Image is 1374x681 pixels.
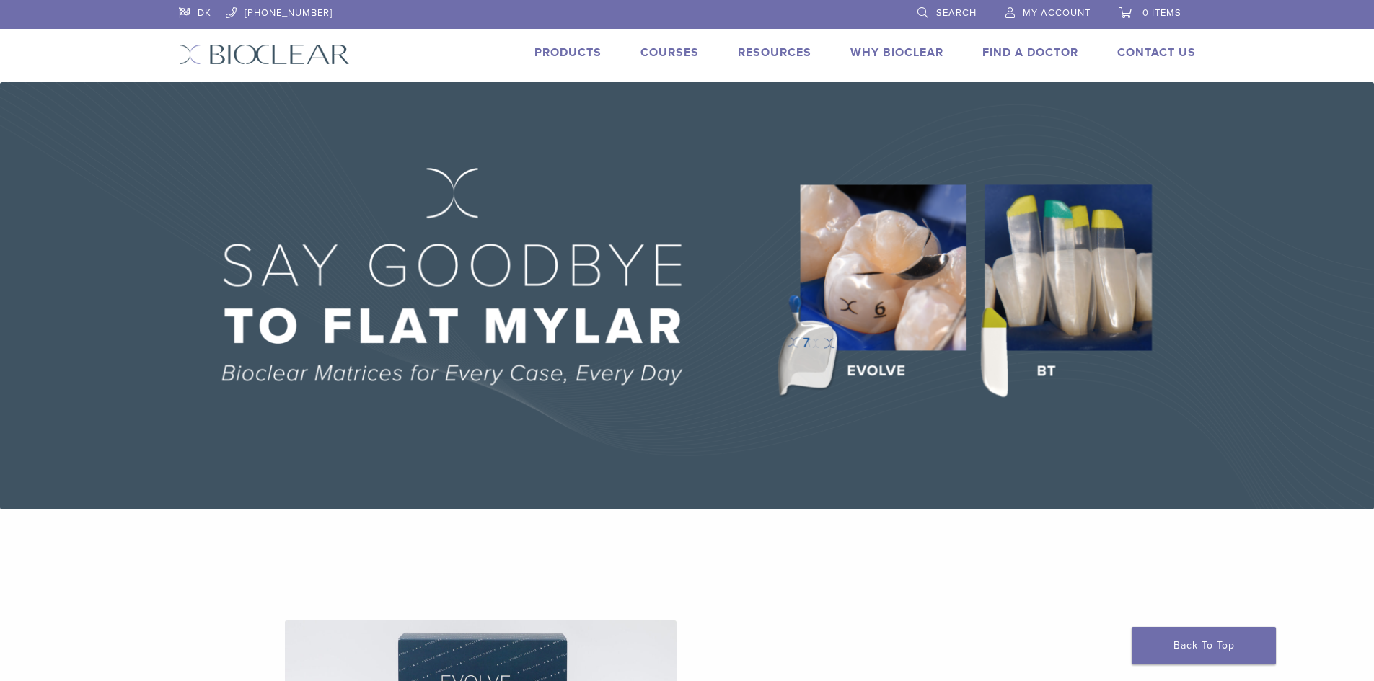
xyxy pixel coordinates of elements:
[982,45,1078,60] a: Find A Doctor
[1132,627,1276,664] a: Back To Top
[1117,45,1196,60] a: Contact Us
[738,45,811,60] a: Resources
[1023,7,1091,19] span: My Account
[936,7,977,19] span: Search
[850,45,943,60] a: Why Bioclear
[640,45,699,60] a: Courses
[179,44,350,65] img: Bioclear
[1142,7,1181,19] span: 0 items
[534,45,602,60] a: Products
